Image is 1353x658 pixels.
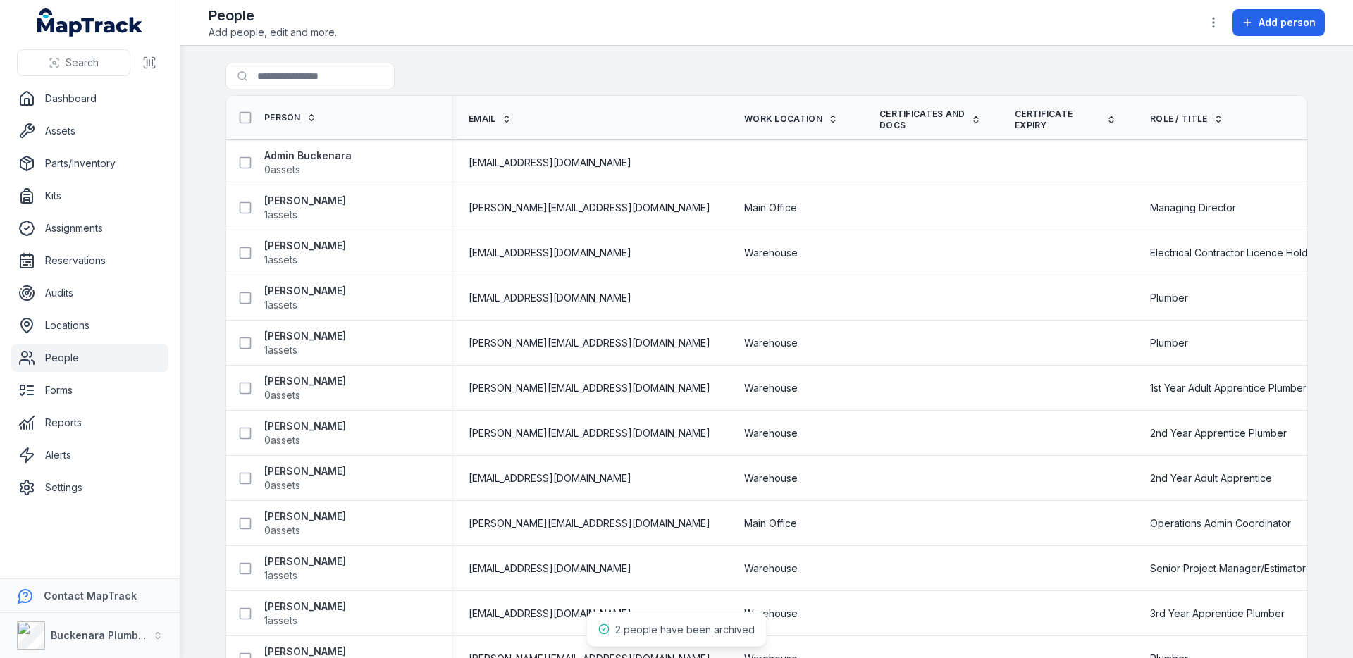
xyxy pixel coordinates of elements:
span: 3rd Year Apprentice Plumber [1150,607,1285,621]
strong: [PERSON_NAME] [264,239,346,253]
span: Add person [1259,15,1316,30]
span: Warehouse [744,336,798,350]
span: Search [66,56,99,70]
span: Warehouse [744,471,798,485]
a: Certificates and Docs [879,108,981,131]
button: Add person [1232,9,1325,36]
strong: [PERSON_NAME] [264,509,346,523]
span: 0 assets [264,433,300,447]
span: Person [264,112,301,123]
span: Add people, edit and more. [209,25,337,39]
strong: [PERSON_NAME] [264,374,346,388]
a: [PERSON_NAME]1assets [264,554,346,583]
a: People [11,344,168,372]
a: Reservations [11,247,168,275]
span: 2 people have been archived [615,623,755,635]
a: [PERSON_NAME]0assets [264,419,346,447]
span: Warehouse [744,561,798,576]
span: Certificate Expiry [1015,108,1101,131]
a: Admin Buckenara0assets [264,149,352,177]
span: 1 assets [264,614,297,628]
a: Reports [11,409,168,437]
span: [EMAIL_ADDRESS][DOMAIN_NAME] [469,607,631,621]
span: [PERSON_NAME][EMAIL_ADDRESS][DOMAIN_NAME] [469,381,710,395]
strong: [PERSON_NAME] [264,194,346,208]
span: Warehouse [744,426,798,440]
span: 1st Year Adult Apprentice Plumber [1150,381,1306,395]
a: [PERSON_NAME]1assets [264,239,346,267]
strong: [PERSON_NAME] [264,554,346,569]
strong: Contact MapTrack [44,590,137,602]
a: Forms [11,376,168,404]
span: 0 assets [264,523,300,538]
strong: [PERSON_NAME] [264,284,346,298]
span: Managing Director [1150,201,1236,215]
a: Audits [11,279,168,307]
span: 0 assets [264,163,300,177]
span: Plumber [1150,291,1188,305]
span: Warehouse [744,246,798,260]
a: Certificate Expiry [1015,108,1116,131]
span: Certificates and Docs [879,108,965,131]
a: [PERSON_NAME]0assets [264,509,346,538]
button: Search [17,49,130,76]
span: 1 assets [264,298,297,312]
span: [EMAIL_ADDRESS][DOMAIN_NAME] [469,291,631,305]
a: Work Location [744,113,838,125]
span: 2nd Year Adult Apprentice [1150,471,1272,485]
a: Settings [11,473,168,502]
span: Work Location [744,113,822,125]
h2: People [209,6,337,25]
strong: [PERSON_NAME] [264,600,346,614]
a: Locations [11,311,168,340]
span: 1 assets [264,343,297,357]
strong: Admin Buckenara [264,149,352,163]
a: Kits [11,182,168,210]
strong: [PERSON_NAME] [264,329,346,343]
strong: [PERSON_NAME] [264,419,346,433]
span: [PERSON_NAME][EMAIL_ADDRESS][DOMAIN_NAME] [469,426,710,440]
span: 1 assets [264,569,297,583]
a: Assignments [11,214,168,242]
a: Role / Title [1150,113,1223,125]
span: [PERSON_NAME][EMAIL_ADDRESS][DOMAIN_NAME] [469,336,710,350]
a: [PERSON_NAME]1assets [264,600,346,628]
span: Main Office [744,516,797,530]
a: [PERSON_NAME]1assets [264,284,346,312]
a: Alerts [11,441,168,469]
span: 2nd Year Apprentice Plumber [1150,426,1287,440]
span: 1 assets [264,208,297,222]
a: [PERSON_NAME]0assets [264,464,346,492]
span: [EMAIL_ADDRESS][DOMAIN_NAME] [469,246,631,260]
a: [PERSON_NAME]1assets [264,329,346,357]
span: 0 assets [264,478,300,492]
strong: [PERSON_NAME] [264,464,346,478]
span: Operations Admin Coordinator [1150,516,1291,530]
span: [PERSON_NAME][EMAIL_ADDRESS][DOMAIN_NAME] [469,201,710,215]
span: 1 assets [264,253,297,267]
a: Dashboard [11,85,168,113]
span: Warehouse [744,381,798,395]
span: Plumber [1150,336,1188,350]
span: [EMAIL_ADDRESS][DOMAIN_NAME] [469,561,631,576]
a: Parts/Inventory [11,149,168,178]
a: [PERSON_NAME]0assets [264,374,346,402]
span: Main Office [744,201,797,215]
span: 0 assets [264,388,300,402]
span: [EMAIL_ADDRESS][DOMAIN_NAME] [469,471,631,485]
a: Email [469,113,512,125]
a: [PERSON_NAME]1assets [264,194,346,222]
span: [EMAIL_ADDRESS][DOMAIN_NAME] [469,156,631,170]
a: Assets [11,117,168,145]
span: Role / Title [1150,113,1208,125]
span: Warehouse [744,607,798,621]
span: [PERSON_NAME][EMAIL_ADDRESS][DOMAIN_NAME] [469,516,710,530]
a: Person [264,112,316,123]
strong: Buckenara Plumbing Gas & Electrical [51,629,236,641]
a: MapTrack [37,8,143,37]
span: Email [469,113,496,125]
